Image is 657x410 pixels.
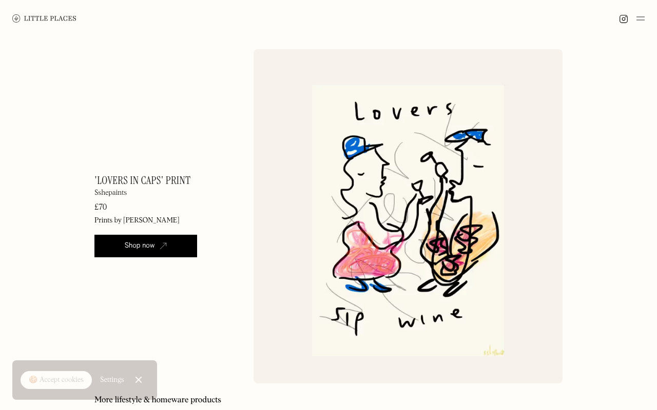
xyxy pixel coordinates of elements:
div: Shop now [125,241,155,251]
div: £70 [94,203,107,212]
h2: products [190,396,221,405]
img: Open in new tab [160,242,167,250]
a: Shop now [94,235,197,257]
a: 🍪 Accept cookies [21,371,92,389]
a: Close Cookie Popup [128,370,149,390]
div: Sshepaints [94,189,127,196]
p: Prints by [PERSON_NAME] [94,215,180,226]
h2: Lifestyle & homeware [115,396,188,405]
div: 🍪 Accept cookies [29,375,84,385]
h2: More [94,396,113,405]
div: Settings [100,376,124,383]
h1: 'Lovers in Caps' Print [94,175,190,186]
a: Settings [100,368,124,392]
